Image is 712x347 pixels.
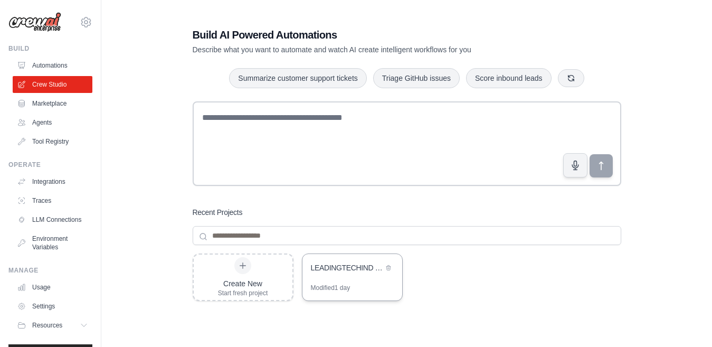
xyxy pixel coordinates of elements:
div: Create New [218,278,268,289]
p: Describe what you want to automate and watch AI create intelligent workflows for you [193,44,547,55]
h1: Build AI Powered Automations [193,27,547,42]
button: Triage GitHub issues [373,68,460,88]
div: Operate [8,161,92,169]
a: Automations [13,57,92,74]
button: Delete project [383,262,394,273]
div: Start fresh project [218,289,268,297]
div: Modified 1 day [311,284,350,292]
a: LLM Connections [13,211,92,228]
img: Logo [8,12,61,32]
a: Agents [13,114,92,131]
a: Marketplace [13,95,92,112]
a: Integrations [13,173,92,190]
div: LEADINGTECHIND - Quad Indicator NSE Analyzer (RSI+Stochastic+OBV+MACD) [311,262,383,273]
a: Tool Registry [13,133,92,150]
div: Build [8,44,92,53]
a: Traces [13,192,92,209]
a: Usage [13,279,92,296]
button: Click to speak your automation idea [563,153,587,177]
iframe: Chat Widget [659,296,712,347]
button: Resources [13,317,92,334]
button: Summarize customer support tickets [229,68,366,88]
a: Environment Variables [13,230,92,256]
button: Score inbound leads [466,68,552,88]
span: Resources [32,321,62,330]
a: Settings [13,298,92,315]
h3: Recent Projects [193,207,243,218]
a: Crew Studio [13,76,92,93]
div: Manage [8,266,92,275]
button: Get new suggestions [558,69,584,87]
